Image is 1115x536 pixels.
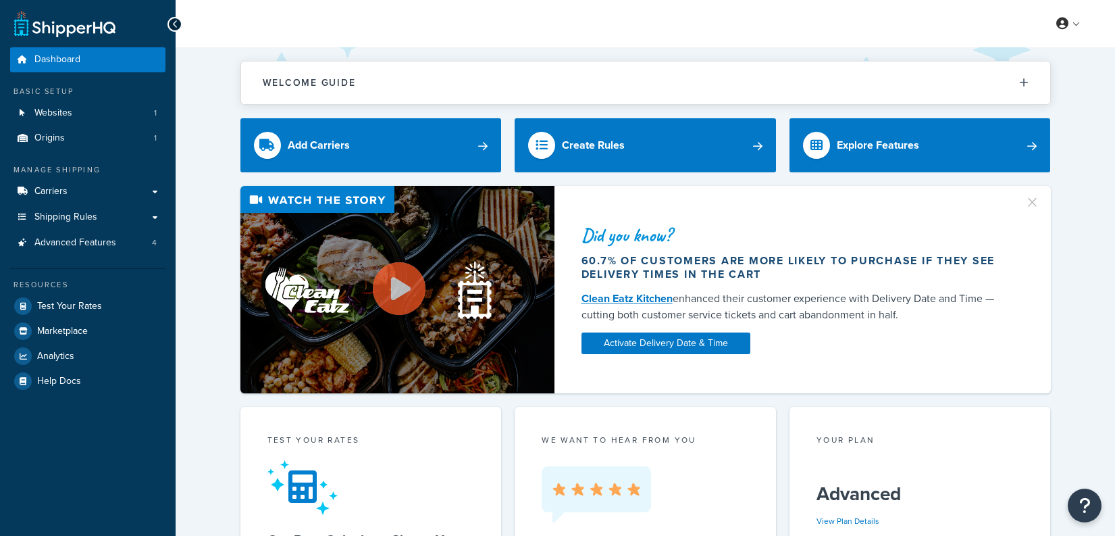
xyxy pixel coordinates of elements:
img: Video thumbnail [240,186,554,393]
button: Open Resource Center [1068,489,1101,522]
span: Origins [34,132,65,144]
li: Websites [10,101,165,126]
span: Marketplace [37,326,88,337]
a: Activate Delivery Date & Time [581,333,750,354]
span: Dashboard [34,54,80,66]
p: we want to hear from you [542,434,749,446]
div: enhanced their customer experience with Delivery Date and Time — cutting both customer service ti... [581,291,1008,323]
div: Add Carriers [288,136,350,155]
a: Websites1 [10,101,165,126]
li: Origins [10,126,165,151]
span: Carriers [34,186,68,197]
div: 60.7% of customers are more likely to purchase if they see delivery times in the cart [581,254,1008,281]
a: Analytics [10,344,165,368]
a: Carriers [10,179,165,204]
span: Websites [34,107,72,119]
span: Test Your Rates [37,301,102,312]
h5: Advanced [816,483,1024,505]
div: Explore Features [837,136,919,155]
a: View Plan Details [816,515,879,527]
div: Your Plan [816,434,1024,449]
span: 4 [152,237,157,249]
span: Advanced Features [34,237,116,249]
div: Create Rules [562,136,625,155]
span: 1 [154,107,157,119]
a: Shipping Rules [10,205,165,230]
a: Advanced Features4 [10,230,165,255]
span: Help Docs [37,376,81,387]
span: 1 [154,132,157,144]
a: Create Rules [515,118,776,172]
h2: Welcome Guide [263,78,356,88]
div: Resources [10,279,165,291]
div: Did you know? [581,226,1008,245]
a: Explore Features [789,118,1051,172]
li: Advanced Features [10,230,165,255]
button: Welcome Guide [241,62,1050,104]
div: Manage Shipping [10,164,165,176]
a: Origins1 [10,126,165,151]
a: Dashboard [10,47,165,72]
div: Test your rates [267,434,475,449]
a: Add Carriers [240,118,502,172]
a: Marketplace [10,319,165,343]
span: Analytics [37,351,74,362]
a: Test Your Rates [10,294,165,318]
a: Help Docs [10,369,165,393]
div: Basic Setup [10,86,165,97]
span: Shipping Rules [34,212,97,223]
a: Clean Eatz Kitchen [581,291,673,306]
